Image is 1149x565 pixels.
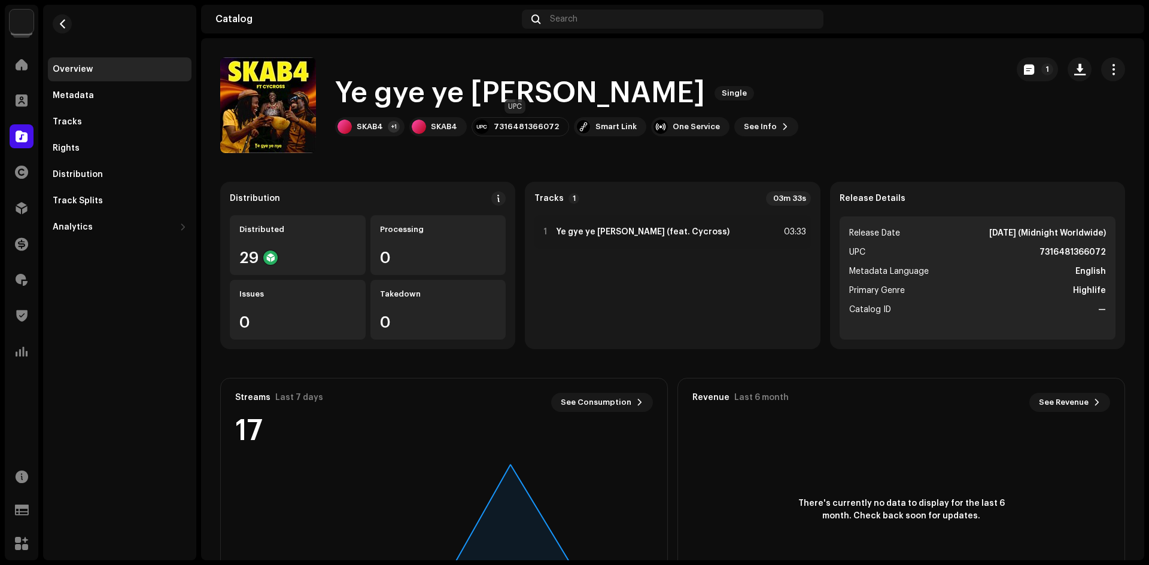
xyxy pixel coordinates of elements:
strong: 7316481366072 [1039,245,1106,259]
strong: Tracks [534,194,564,203]
div: Processing [380,225,497,234]
span: Catalog ID [849,303,891,317]
div: 7316481366072 [494,122,559,132]
img: 94355213-6620-4dec-931c-2264d4e76804 [1111,10,1130,29]
div: Overview [53,65,93,74]
div: Distributed [239,225,356,234]
div: Rights [53,143,80,153]
button: See Revenue [1029,393,1110,412]
button: See Consumption [551,393,653,412]
div: One Service [673,122,720,132]
div: Distribution [53,170,103,179]
re-m-nav-item: Track Splits [48,189,191,213]
div: Tracks [53,117,82,127]
re-m-nav-item: Tracks [48,110,191,134]
div: Issues [239,289,356,299]
div: Takedown [380,289,497,299]
span: Release Date [849,226,900,240]
span: Search [550,14,577,24]
div: Smart Link [595,122,637,132]
div: Last 7 days [275,393,323,402]
div: SKAB4 [357,122,383,132]
re-m-nav-dropdown: Analytics [48,215,191,239]
div: Catalog [215,14,517,24]
h1: Ye gye ye [PERSON_NAME] [335,74,705,112]
div: +1 [388,121,400,133]
re-m-nav-item: Rights [48,136,191,160]
span: Metadata Language [849,264,929,279]
span: UPC [849,245,865,259]
button: See Info [734,117,798,136]
span: See Consumption [561,390,631,414]
div: 03:33 [780,225,806,239]
strong: Ye gye ye [PERSON_NAME] (feat. Cycross) [556,227,729,237]
div: Last 6 month [734,393,789,402]
span: Single [715,86,754,100]
p-badge: 1 [569,193,579,204]
re-m-nav-item: Metadata [48,84,191,108]
re-m-nav-item: Distribution [48,163,191,187]
button: 1 [1017,57,1058,81]
div: Revenue [692,393,729,402]
div: Analytics [53,222,93,232]
strong: [DATE] (Midnight Worldwide) [989,226,1106,240]
div: Track Splits [53,196,103,206]
re-m-nav-item: Overview [48,57,191,81]
img: 1c16f3de-5afb-4452-805d-3f3454e20b1b [10,10,34,33]
strong: Highlife [1073,283,1106,298]
p-badge: 1 [1041,63,1053,75]
strong: — [1098,303,1106,317]
div: Streams [235,393,270,402]
div: SKAB4 [431,122,457,132]
span: There's currently no data to display for the last 6 month. Check back soon for updates. [794,497,1009,523]
strong: English [1075,264,1106,279]
div: Distribution [230,194,280,203]
div: Metadata [53,91,94,100]
strong: Release Details [840,194,905,203]
span: Primary Genre [849,283,905,298]
span: See Info [744,115,777,139]
div: 03m 33s [766,191,811,206]
span: See Revenue [1039,390,1089,414]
